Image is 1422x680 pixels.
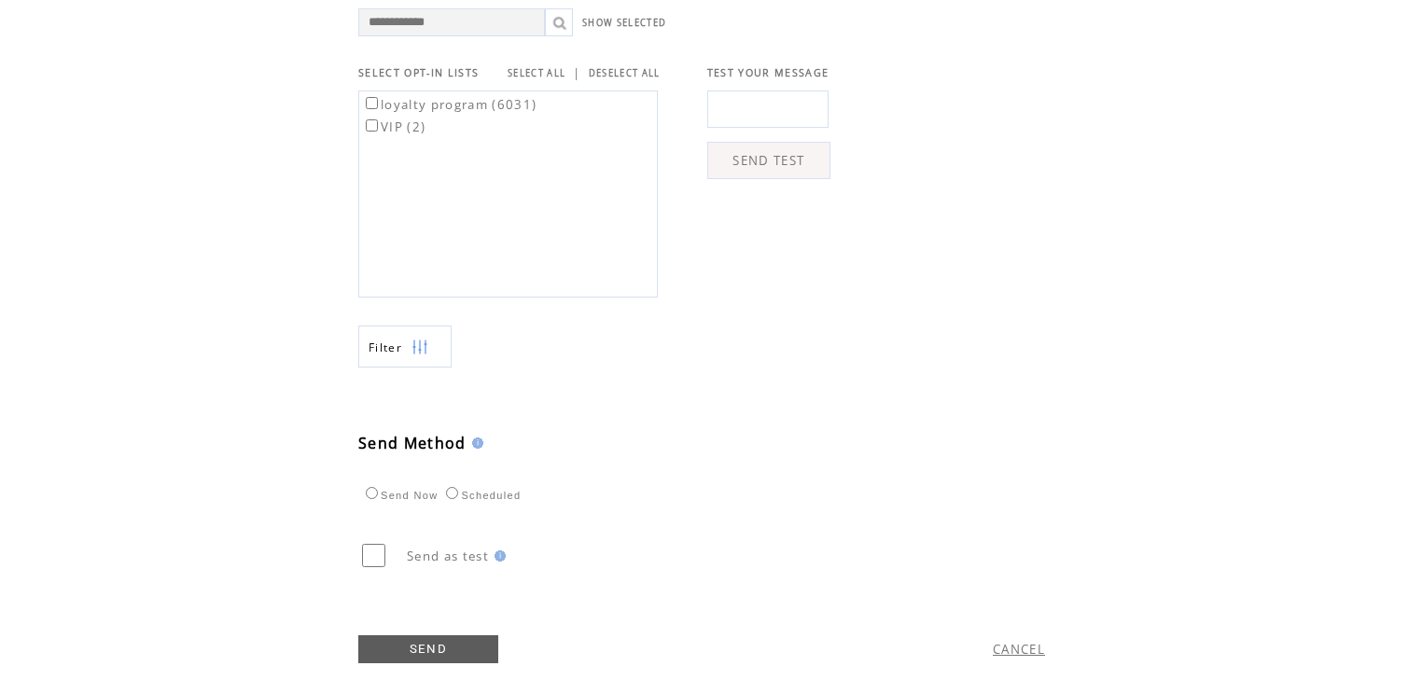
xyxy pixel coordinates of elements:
label: Scheduled [441,490,521,501]
a: DESELECT ALL [589,67,661,79]
span: TEST YOUR MESSAGE [707,66,829,79]
a: SELECT ALL [508,67,565,79]
img: help.gif [489,550,506,562]
label: VIP (2) [362,118,425,135]
label: Send Now [361,490,438,501]
img: filters.png [411,326,428,368]
input: loyalty program (6031) [366,97,378,109]
input: VIP (2) [366,119,378,132]
span: SELECT OPT-IN LISTS [358,66,479,79]
span: | [573,64,580,81]
span: Show filters [369,340,402,355]
span: Send Method [358,433,467,453]
a: Filter [358,326,452,368]
input: Scheduled [446,487,458,499]
a: CANCEL [993,641,1045,658]
input: Send Now [366,487,378,499]
a: SHOW SELECTED [582,17,666,29]
img: help.gif [467,437,483,449]
a: SEND TEST [707,142,830,179]
label: loyalty program (6031) [362,96,537,113]
a: SEND [358,635,498,663]
span: Send as test [407,548,489,564]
